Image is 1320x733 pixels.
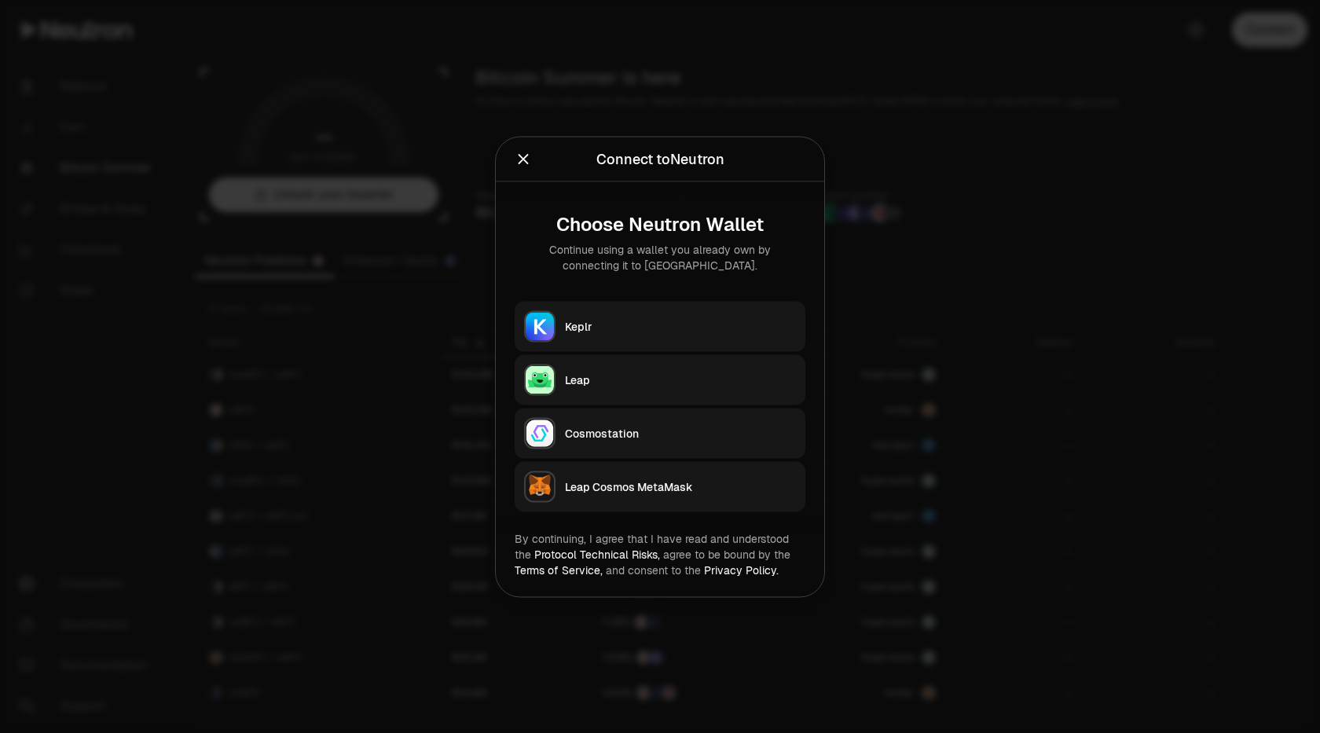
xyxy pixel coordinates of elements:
[515,354,805,405] button: LeapLeap
[526,365,554,394] img: Leap
[515,461,805,511] button: Leap Cosmos MetaMaskLeap Cosmos MetaMask
[526,472,554,500] img: Leap Cosmos MetaMask
[526,312,554,340] img: Keplr
[527,241,793,273] div: Continue using a wallet you already own by connecting it to [GEOGRAPHIC_DATA].
[515,563,603,577] a: Terms of Service,
[565,478,796,494] div: Leap Cosmos MetaMask
[526,419,554,447] img: Cosmostation
[565,425,796,441] div: Cosmostation
[515,301,805,351] button: KeplrKeplr
[515,408,805,458] button: CosmostationCosmostation
[565,372,796,387] div: Leap
[596,148,724,170] div: Connect to Neutron
[534,547,660,561] a: Protocol Technical Risks,
[515,530,805,577] div: By continuing, I agree that I have read and understood the agree to be bound by the and consent t...
[704,563,779,577] a: Privacy Policy.
[527,213,793,235] div: Choose Neutron Wallet
[565,318,796,334] div: Keplr
[515,148,532,170] button: Close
